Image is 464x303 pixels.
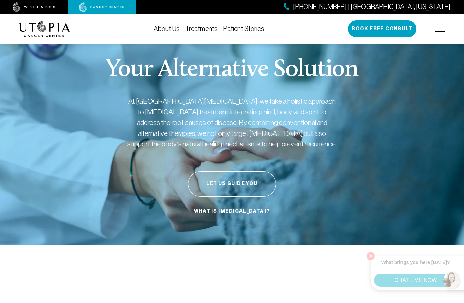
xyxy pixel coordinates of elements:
[79,2,125,12] img: cancer center
[13,2,55,12] img: wellness
[185,25,218,32] a: Treatments
[106,58,358,82] p: Your Alternative Solution
[223,25,264,32] a: Patient Stories
[188,171,276,197] button: Let Us Guide You
[127,96,337,149] p: At [GEOGRAPHIC_DATA][MEDICAL_DATA], we take a holistic approach to [MEDICAL_DATA] treatment, inte...
[435,26,445,32] img: icon-hamburger
[192,205,271,218] a: What is [MEDICAL_DATA]?
[19,21,70,37] img: logo
[348,20,416,37] button: Book Free Consult
[293,2,450,12] span: [PHONE_NUMBER] | [GEOGRAPHIC_DATA], [US_STATE]
[284,2,450,12] a: [PHONE_NUMBER] | [GEOGRAPHIC_DATA], [US_STATE]
[154,25,180,32] a: About Us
